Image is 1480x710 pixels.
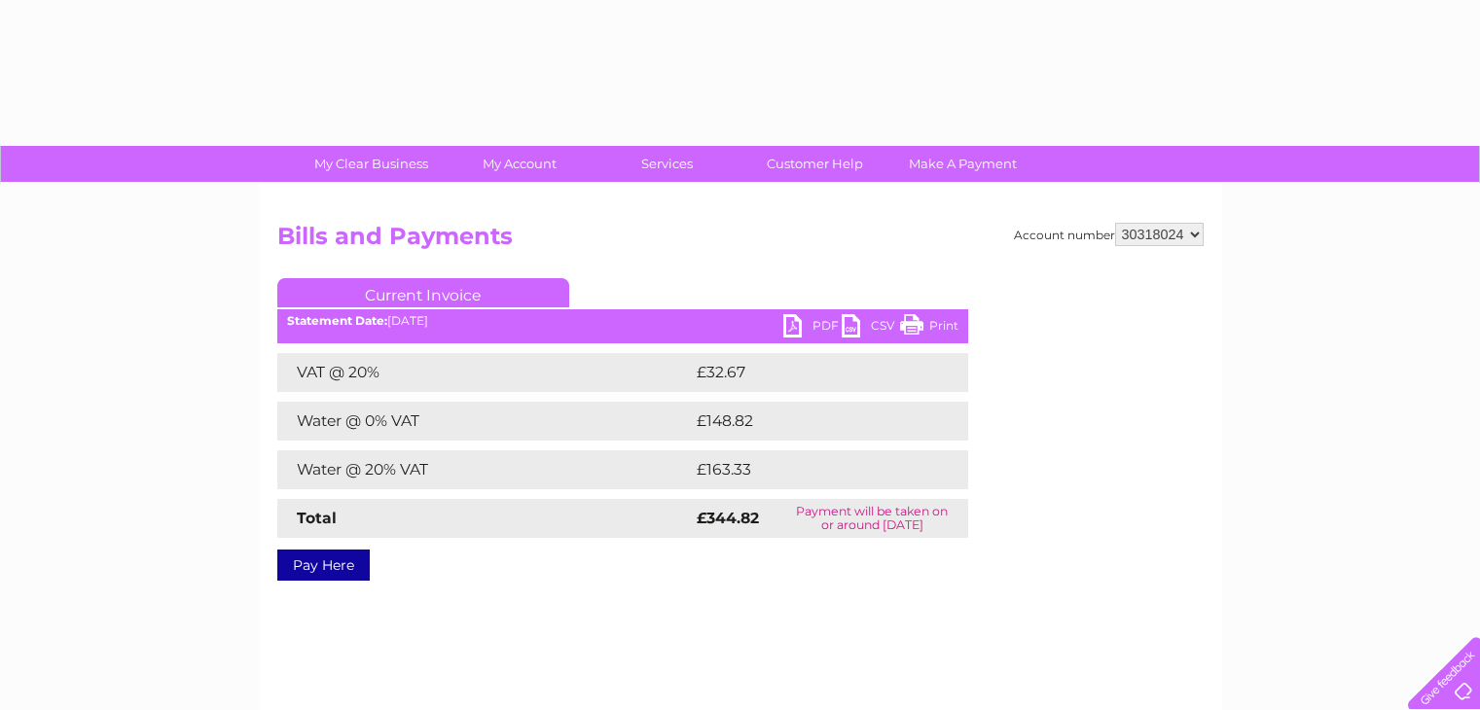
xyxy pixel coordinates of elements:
td: Water @ 20% VAT [277,450,692,489]
strong: Total [297,509,337,527]
td: VAT @ 20% [277,353,692,392]
td: Payment will be taken on or around [DATE] [776,499,967,538]
a: Print [900,314,958,342]
a: PDF [783,314,842,342]
td: Water @ 0% VAT [277,402,692,441]
a: My Account [439,146,599,182]
td: £148.82 [692,402,933,441]
div: [DATE] [277,314,968,328]
div: Account number [1014,223,1204,246]
a: Current Invoice [277,278,569,307]
a: Pay Here [277,550,370,581]
td: £32.67 [692,353,928,392]
a: CSV [842,314,900,342]
b: Statement Date: [287,313,387,328]
td: £163.33 [692,450,932,489]
a: Customer Help [735,146,895,182]
a: Services [587,146,747,182]
strong: £344.82 [697,509,759,527]
h2: Bills and Payments [277,223,1204,260]
a: My Clear Business [291,146,451,182]
a: Make A Payment [883,146,1043,182]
